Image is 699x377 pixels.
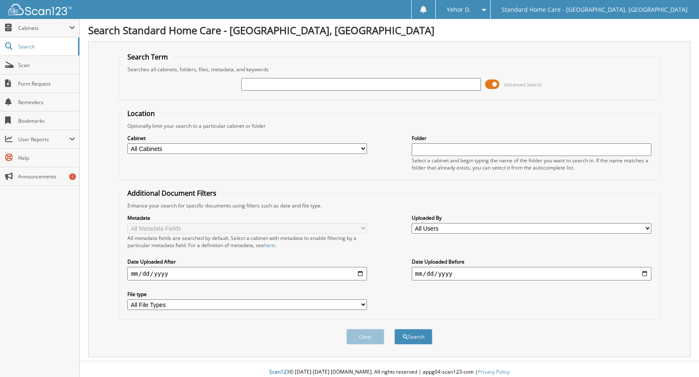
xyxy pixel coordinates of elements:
label: File type [127,291,367,298]
label: Folder [412,135,651,142]
a: Privacy Policy [478,368,510,375]
legend: Location [123,109,159,118]
label: Cabinet [127,135,367,142]
div: All metadata fields are searched by default. Select a cabinet with metadata to enable filtering b... [127,234,367,249]
span: Advanced Search [504,81,542,88]
legend: Search Term [123,52,172,62]
span: Bookmarks [18,117,75,124]
span: Scan [18,62,75,69]
span: Form Request [18,80,75,87]
input: end [412,267,651,280]
div: Searches all cabinets, folders, files, metadata, and keywords [123,66,655,73]
span: Help [18,154,75,162]
div: Optionally limit your search to a particular cabinet or folder [123,122,655,129]
span: Yehor D. [447,7,471,12]
h1: Search Standard Home Care - [GEOGRAPHIC_DATA], [GEOGRAPHIC_DATA] [88,23,691,37]
span: Reminders [18,99,75,106]
span: Standard Home Care - [GEOGRAPHIC_DATA], [GEOGRAPHIC_DATA] [502,7,688,12]
span: Search [18,43,74,50]
input: start [127,267,367,280]
div: 1 [69,173,76,180]
a: here [264,242,275,249]
legend: Additional Document Filters [123,188,221,198]
button: Clear [346,329,384,345]
div: Select a cabinet and begin typing the name of the folder you want to search in. If the name match... [412,157,651,171]
label: Date Uploaded After [127,258,367,265]
label: Uploaded By [412,214,651,221]
span: User Reports [18,136,69,143]
label: Metadata [127,214,367,221]
span: Scan123 [269,368,289,375]
span: Cabinets [18,24,69,32]
span: Announcements [18,173,75,180]
label: Date Uploaded Before [412,258,651,265]
div: Enhance your search for specific documents using filters such as date and file type. [123,202,655,209]
img: scan123-logo-white.svg [8,4,72,15]
button: Search [394,329,432,345]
